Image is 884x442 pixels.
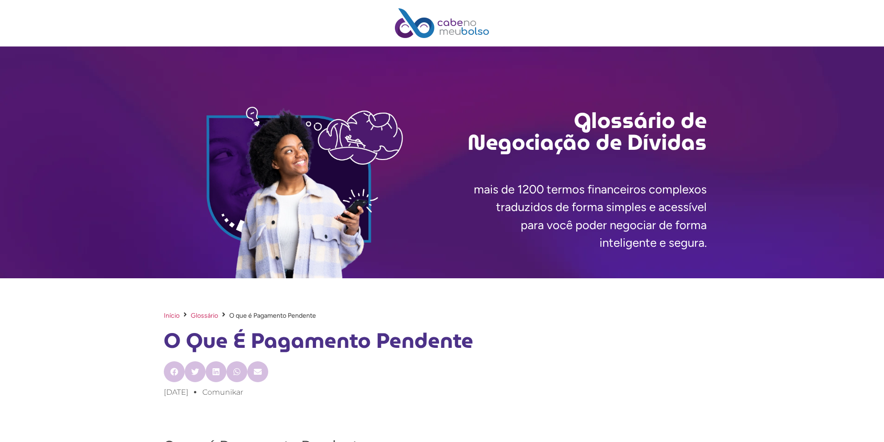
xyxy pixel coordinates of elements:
img: Cabe no Meu Bolso [395,8,490,38]
h2: Glossário de Negociação de Dívidas [442,110,707,153]
p: mais de 1200 termos financeiros complexos traduzidos de forma simples e acessível para você poder... [442,180,707,252]
time: [DATE] [164,388,188,397]
h1: O que é Pagamento Pendente [164,325,721,357]
div: Compartilhar no linkedin [206,361,226,382]
a: Início [164,311,180,320]
div: Compartilhar no facebook [164,361,185,382]
a: [DATE] [164,387,188,398]
a: comunikar [202,387,243,398]
span: O que é Pagamento Pendente [229,311,316,320]
div: Compartilhar no twitter [185,361,206,382]
div: Compartilhar no email [247,361,268,382]
div: Compartilhar no whatsapp [226,361,247,382]
a: Glossário [191,311,218,320]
